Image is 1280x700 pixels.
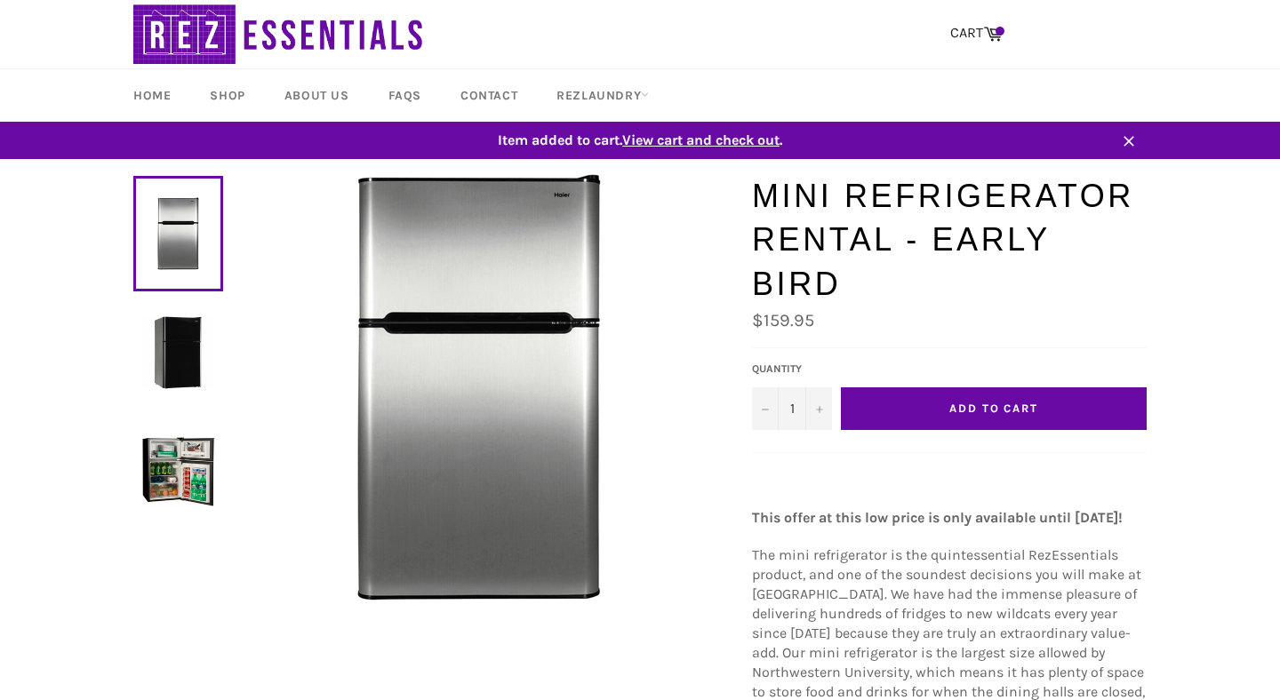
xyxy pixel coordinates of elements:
span: Add to Cart [949,402,1038,415]
strong: This offer at this low price is only available until [DATE]! [752,509,1123,526]
button: Decrease quantity [752,387,779,430]
a: Contact [443,69,535,122]
a: CART [941,15,1012,52]
h1: Mini Refrigerator Rental - Early Bird [752,174,1147,306]
label: Quantity [752,362,832,377]
a: Home [116,69,188,122]
span: $159.95 [752,310,814,330]
a: FAQs [371,69,439,122]
img: Mini Refrigerator Rental - Early Bird [142,435,214,507]
a: RezLaundry [539,69,667,122]
a: About Us [267,69,367,122]
a: Shop [192,69,262,122]
span: Item added to cart. . [116,131,1164,150]
a: Item added to cart.View cart and check out. [116,122,1164,159]
button: Increase quantity [805,387,832,430]
img: Mini Refrigerator Rental - Early Bird [142,316,214,388]
button: Add to Cart [841,387,1147,430]
img: Mini Refrigerator Rental - Early Bird [266,174,692,601]
span: View cart and check out [622,131,780,148]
